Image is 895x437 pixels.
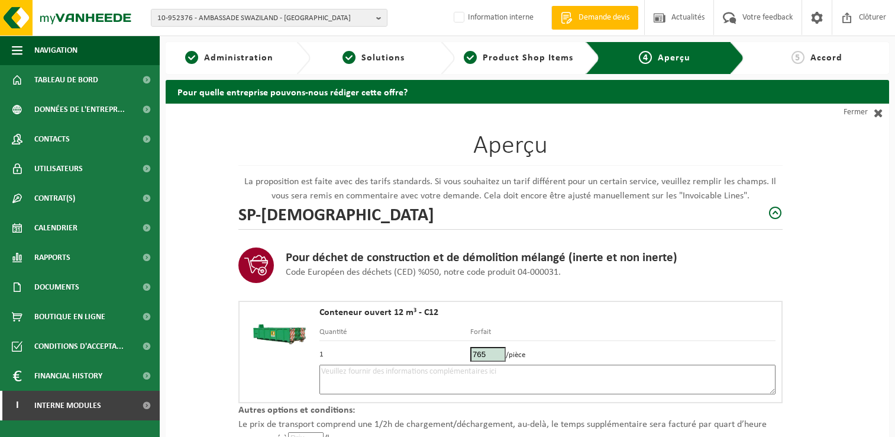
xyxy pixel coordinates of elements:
p: Code Européen des déchets (CED) %050, notre code produit 04-000031. [286,265,677,279]
label: Information interne [451,9,534,27]
span: Administration [204,53,273,63]
span: Interne modules [34,391,101,420]
span: Contrat(s) [34,184,75,213]
span: I [12,391,22,420]
span: 2 [343,51,356,64]
a: 4Aperçu [609,51,721,65]
a: 1Administration [172,51,287,65]
a: 3Product Shop Items [461,51,576,65]
h4: Conteneur ouvert 12 m³ - C12 [319,308,776,317]
span: Accord [810,53,842,63]
p: La proposition est faite avec des tarifs standards. Si vous souhaitez un tarif différent pour un ... [238,175,783,203]
button: 10-952376 - AMBASSADE SWAZILAND - [GEOGRAPHIC_DATA] [151,9,387,27]
a: 5Accord [750,51,883,65]
span: 1 [185,51,198,64]
span: Données de l'entrepr... [34,95,125,124]
span: Calendrier [34,213,77,243]
span: Product Shop Items [483,53,573,63]
span: 4 [639,51,652,64]
img: HK-XC-12-GN-00.png [245,308,314,354]
input: Prix [470,347,506,362]
span: Tableau de bord [34,65,98,95]
h3: Pour déchet de construction et de démolition mélangé (inerte et non inerte) [286,251,677,265]
a: Fermer [783,104,889,121]
span: Documents [34,272,79,302]
span: Navigation [34,36,77,65]
a: 2Solutions [316,51,432,65]
span: Contacts [34,124,70,154]
a: Demande devis [551,6,638,30]
span: Aperçu [658,53,690,63]
td: /pièce [470,341,776,365]
span: Demande devis [576,12,632,24]
th: Forfait [470,326,776,341]
span: Financial History [34,361,102,391]
span: Solutions [361,53,405,63]
h2: Pour quelle entreprise pouvons-nous rédiger cette offre? [166,80,889,103]
h1: Aperçu [238,133,783,166]
span: Boutique en ligne [34,302,105,332]
span: 10-952376 - AMBASSADE SWAZILAND - [GEOGRAPHIC_DATA] [157,9,371,27]
h2: SP-[DEMOGRAPHIC_DATA] [238,203,434,223]
th: Quantité [319,326,470,341]
span: Conditions d'accepta... [34,332,124,361]
td: 1 [319,341,470,365]
span: Rapports [34,243,70,272]
p: Autres options et conditions: [238,403,783,417]
span: 5 [791,51,804,64]
span: Utilisateurs [34,154,83,184]
span: 3 [464,51,477,64]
